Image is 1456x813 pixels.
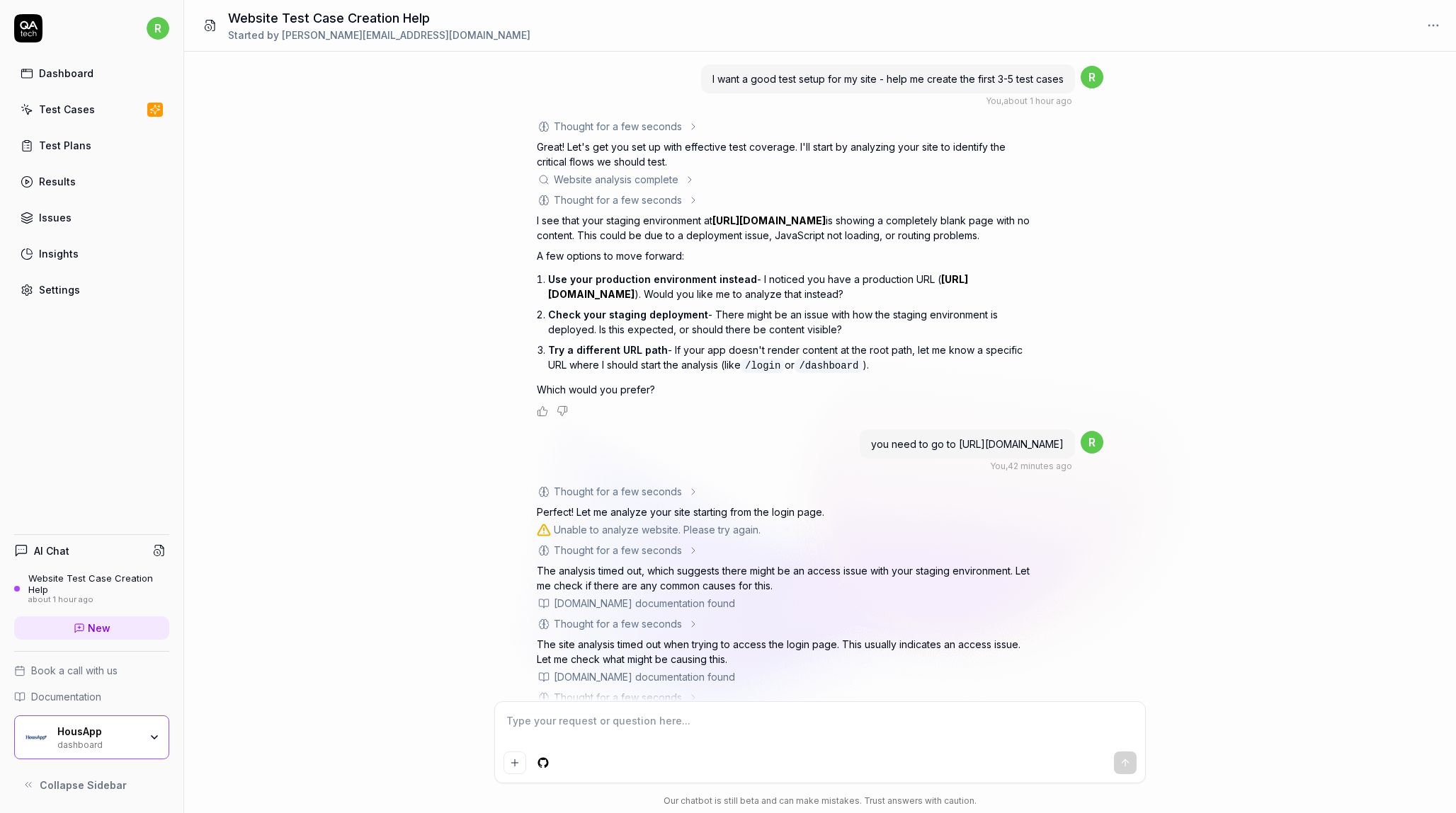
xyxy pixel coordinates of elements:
div: Unable to analyze website. Please try again. [554,522,761,537]
a: Book a call with us [14,663,169,678]
a: Test Plans [14,132,169,159]
button: Positive feedback [537,405,548,417]
span: I want a good test setup for my site - help me create the first 3-5 test cases [712,73,1064,85]
div: Settings [39,282,80,297]
button: Collapse Sidebar [14,771,169,799]
a: Test Cases [14,96,169,123]
a: Insights [14,240,169,267]
div: Thought for a few seconds [554,119,682,134]
div: Insights [39,246,79,261]
p: Great! Let's get you set up with effective test coverage. I'll start by analyzing your site to id... [537,139,1033,169]
p: - There might be an issue with how the staging environment is deployed. Is this expected, or shou... [548,307,1033,337]
div: Results [39,174,76,189]
a: Issues [14,204,169,231]
div: about 1 hour ago [28,595,169,605]
div: Our chatbot is still beta and can make mistakes. Trust answers with caution. [494,795,1146,807]
div: [DOMAIN_NAME] documentation found [554,596,735,611]
p: I see that your staging environment at is showing a completely blank page with no content. This c... [537,213,1033,243]
span: [PERSON_NAME][EMAIL_ADDRESS][DOMAIN_NAME] [282,29,530,41]
span: Try a different URL path [548,344,668,356]
div: Issues [39,210,72,225]
p: The site analysis timed out when trying to access the login page. This usually indicates an acces... [537,637,1033,667]
span: r [147,17,169,40]
div: Thought for a few seconds [554,616,682,631]
span: r [1081,431,1103,454]
p: - If your app doesn't render content at the root path, let me know a specific URL where I should ... [548,342,1033,374]
div: Dashboard [39,66,93,81]
div: dashboard [57,738,140,749]
span: You [986,96,1001,106]
a: Documentation [14,689,169,704]
div: Thought for a few seconds [554,484,682,499]
div: Test Cases [39,102,95,117]
span: you need to go to [URL][DOMAIN_NAME] [871,438,1064,450]
div: Thought for a few seconds [554,543,682,558]
a: [URL][DOMAIN_NAME] [712,214,826,226]
div: Thought for a few seconds [554,690,682,705]
code: /login [741,359,785,373]
p: - I noticed you have a production URL ( ). Would you like me to analyze that instead? [548,272,1033,301]
a: Dashboard [14,59,169,87]
span: New [88,621,110,635]
button: HousApp LogoHousAppdashboard [14,715,169,759]
a: Results [14,168,169,195]
a: Website Test Case Creation Helpabout 1 hour ago [14,572,169,605]
p: Perfect! Let me analyze your site starting from the login page. [537,504,1033,519]
h1: Website Test Case Creation Help [228,8,530,28]
span: Use your production environment instead [548,273,757,285]
span: Check your staging deployment [548,309,708,321]
img: HousApp Logo [23,725,49,750]
span: Book a call with us [31,663,118,678]
p: Which would you prefer? [537,382,1033,397]
button: Negative feedback [557,405,568,417]
div: , about 1 hour ago [986,95,1072,108]
span: r [1081,66,1103,88]
p: A few options to move forward: [537,248,1033,263]
span: You [990,461,1006,471]
button: r [147,14,169,42]
div: [DOMAIN_NAME] documentation found [554,669,735,684]
div: Thought for a few seconds [554,192,682,207]
p: The analysis timed out, which suggests there might be an access issue with your staging environme... [537,563,1033,593]
a: Settings [14,276,169,304]
span: Documentation [31,689,101,704]
div: Test Plans [39,138,91,153]
button: Add attachment [504,751,526,774]
a: New [14,616,169,640]
div: Website Test Case Creation Help [28,572,169,596]
div: Website analysis complete [554,172,678,187]
div: Started by [228,28,530,42]
div: HousApp [57,725,140,738]
h4: AI Chat [34,543,69,558]
div: , 42 minutes ago [990,460,1072,473]
code: /dashboard [795,359,863,373]
span: Collapse Sidebar [40,778,127,792]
